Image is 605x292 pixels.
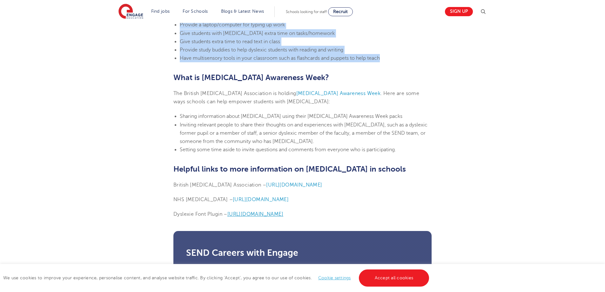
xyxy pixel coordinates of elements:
span: Dyslexie Font Plugin – [173,211,227,217]
a: Recruit [328,7,353,16]
b: What is [MEDICAL_DATA] Awareness Week? [173,73,329,82]
span: Sharing information about [MEDICAL_DATA] using their [MEDICAL_DATA] Awareness Week packs [180,113,402,119]
span: Have multisensory tools in your classroom such as flashcards and puppets to help teach [180,55,380,61]
span: The British [MEDICAL_DATA] Association is holding [173,91,296,96]
b: Helpful links to more information on [MEDICAL_DATA] in schools [173,165,406,173]
span: Schools looking for staff [286,10,327,14]
span: Give students with [MEDICAL_DATA] extra time on tasks/homework [180,31,335,36]
span: We use cookies to improve your experience, personalise content, and analyse website traffic. By c... [3,275,431,280]
span: Give students extra time to read text in class [180,39,280,44]
span: Provide a laptop/computer for typing up work [180,22,285,28]
span: . Here are some ways schools can help empower students with [MEDICAL_DATA]: [173,91,419,105]
a: Cookie settings [318,275,351,280]
a: [MEDICAL_DATA] Awareness Week [296,91,381,96]
a: Accept all cookies [359,269,429,287]
a: [URL][DOMAIN_NAME] [227,211,283,217]
span: Recruit [333,9,348,14]
a: [URL][DOMAIN_NAME] [266,182,322,188]
a: Blogs & Latest News [221,9,264,14]
a: [URL][DOMAIN_NAME] [233,197,289,202]
img: Engage Education [118,4,143,20]
a: Sign up [445,7,473,16]
span: Setting some time aside to invite questions and comments from everyone who is participating. [180,147,396,153]
span: NHS [MEDICAL_DATA] – [173,197,233,202]
a: Find jobs [151,9,170,14]
a: For Schools [183,9,208,14]
span: Provide study buddies to help dyslexic students with reading and writing [180,47,343,53]
h3: SEND Careers with Engage [186,248,419,257]
span: British [MEDICAL_DATA] Association – [173,182,266,188]
span: Inviting relevant people to share their thoughts on and experiences with [MEDICAL_DATA], such as ... [180,122,427,145]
